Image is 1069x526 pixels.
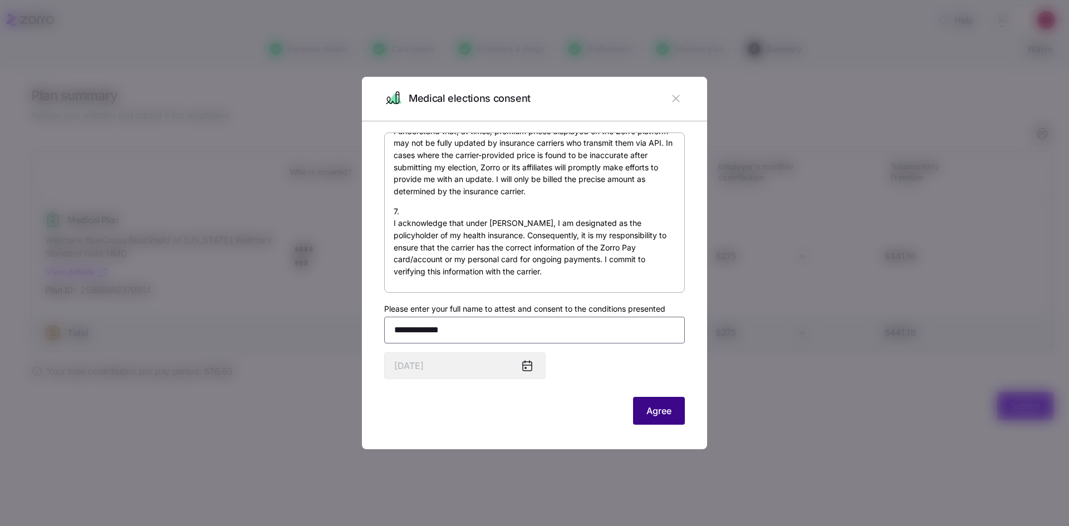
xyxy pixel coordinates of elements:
label: Please enter your full name to attest and consent to the conditions presented [384,303,665,315]
span: Agree [646,404,671,417]
p: 7. I acknowledge that under [PERSON_NAME], I am designated as the policyholder of my health insur... [394,205,675,278]
input: MM/DD/YYYY [384,352,546,379]
p: 6. I understand that, at times, premium prices displayed on the Zorro platform may not be fully u... [394,113,675,198]
span: Medical elections consent [409,91,531,107]
button: Agree [633,397,685,425]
